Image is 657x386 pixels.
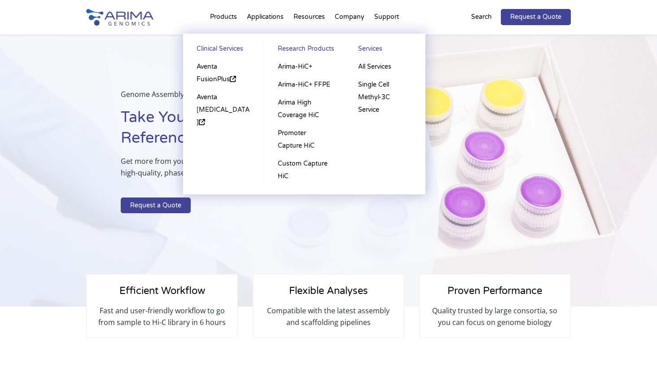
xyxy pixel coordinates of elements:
p: Search [471,11,492,23]
a: Arima-HiC+ [273,58,336,76]
a: Arima High Coverage HiC [273,94,336,124]
a: Request a Quote [501,9,571,25]
a: All Services [354,58,416,76]
p: Quality trusted by large consortia, so you can focus on genome biology [429,305,561,328]
p: Genome Assembly HiC [121,88,394,107]
a: Single Cell Methyl-3C Service [354,76,416,119]
p: Fast and user-friendly workflow to go from sample to Hi-C library in 6 hours [96,305,228,328]
a: Request a Quote [121,197,191,214]
a: Arima-HiC+ FFPE [273,76,336,94]
img: Arima-Genomics-logo [86,9,153,26]
a: Promoter Capture HiC [273,124,336,155]
a: Aventa [MEDICAL_DATA] [192,88,255,132]
p: Compatible with the latest assembly and scaffolding pipelines [263,305,394,328]
span: Efficient Workflow [119,285,205,297]
span: Flexible Analyses [289,285,368,297]
p: Get more from your next-generation sequencing data with the Arima Hi-C for high-quality, phased g... [121,155,394,186]
h1: Take Your Genome from Draft to Reference Quality [121,107,394,155]
a: Custom Capture HiC [273,155,336,185]
span: Proven Performance [447,285,542,297]
a: Clinical Services [192,43,255,58]
a: Research Products [273,43,336,58]
a: Aventa FusionPlus [192,58,255,88]
a: Services [354,43,416,58]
